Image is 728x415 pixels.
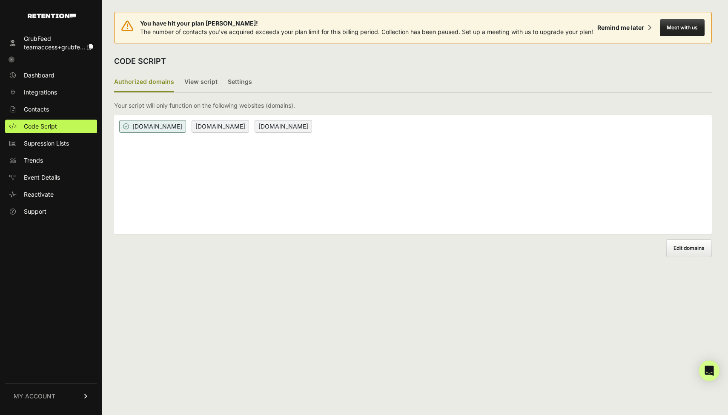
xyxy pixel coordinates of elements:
[24,122,57,131] span: Code Script
[5,32,97,54] a: GrubFeed teamaccess+grubfe...
[5,154,97,167] a: Trends
[28,14,76,18] img: Retention.com
[140,19,593,28] span: You have hit your plan [PERSON_NAME]!
[5,120,97,133] a: Code Script
[192,120,249,133] span: [DOMAIN_NAME]
[24,88,57,97] span: Integrations
[24,71,54,80] span: Dashboard
[114,101,295,110] p: Your script will only function on the following websites (domains).
[228,72,252,92] label: Settings
[5,137,97,150] a: Supression Lists
[5,205,97,218] a: Support
[5,188,97,201] a: Reactivate
[24,43,85,51] span: teamaccess+grubfe...
[674,245,705,251] span: Edit domains
[24,173,60,182] span: Event Details
[114,55,166,67] h2: CODE SCRIPT
[24,34,93,43] div: GrubFeed
[5,103,97,116] a: Contacts
[184,72,218,92] label: View script
[699,361,719,381] div: Open Intercom Messenger
[5,69,97,82] a: Dashboard
[24,207,46,216] span: Support
[24,156,43,165] span: Trends
[140,28,593,35] span: The number of contacts you've acquired exceeds your plan limit for this billing period. Collectio...
[24,190,54,199] span: Reactivate
[24,105,49,114] span: Contacts
[114,72,174,92] label: Authorized domains
[594,20,655,35] button: Remind me later
[5,383,97,409] a: MY ACCOUNT
[14,392,55,401] span: MY ACCOUNT
[660,19,705,36] button: Meet with us
[5,86,97,99] a: Integrations
[255,120,312,133] span: [DOMAIN_NAME]
[597,23,644,32] div: Remind me later
[24,139,69,148] span: Supression Lists
[5,171,97,184] a: Event Details
[119,120,186,133] span: [DOMAIN_NAME]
